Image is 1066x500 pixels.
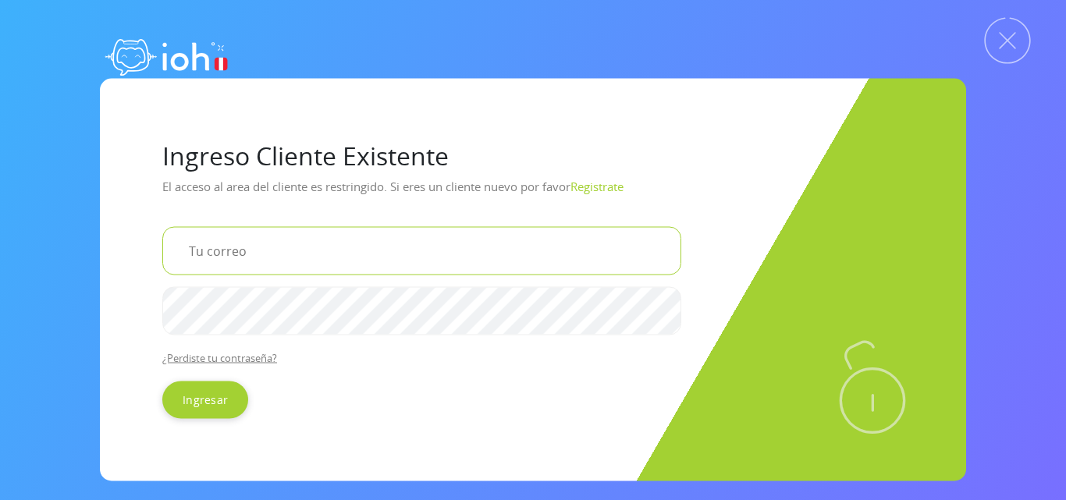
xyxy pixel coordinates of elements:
a: Registrate [570,178,624,193]
img: logo [100,23,233,86]
input: Tu correo [162,226,681,275]
input: Ingresar [162,381,248,418]
a: ¿Perdiste tu contraseña? [162,350,277,364]
img: Cerrar [984,17,1031,64]
p: El acceso al area del cliente es restringido. Si eres un cliente nuevo por favor [162,173,904,214]
h1: Ingreso Cliente Existente [162,140,904,170]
